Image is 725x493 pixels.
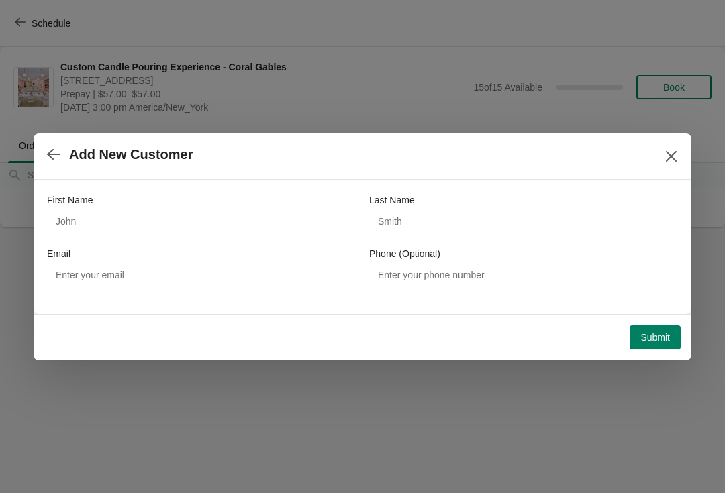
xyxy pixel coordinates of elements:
label: Email [47,247,70,260]
input: Enter your phone number [369,263,678,287]
label: First Name [47,193,93,207]
h2: Add New Customer [69,147,193,162]
input: Smith [369,209,678,233]
label: Phone (Optional) [369,247,440,260]
input: Enter your email [47,263,356,287]
button: Close [659,144,683,168]
span: Submit [640,332,670,343]
label: Last Name [369,193,415,207]
button: Submit [630,325,681,349]
input: John [47,209,356,233]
